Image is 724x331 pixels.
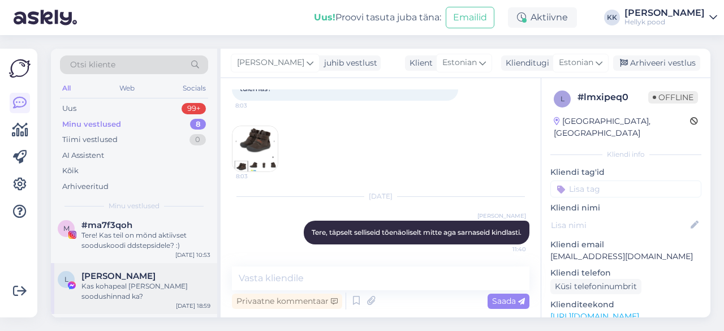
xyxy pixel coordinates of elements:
a: [URL][DOMAIN_NAME] [550,311,639,321]
span: 8:03 [235,101,278,110]
span: Minu vestlused [109,201,160,211]
p: Kliendi telefon [550,267,701,279]
div: KK [604,10,620,25]
b: Uus! [314,12,335,23]
span: 11:40 [484,245,526,253]
div: [DATE] 18:59 [176,302,210,310]
a: [PERSON_NAME]Hellyk pood [624,8,717,27]
span: Estonian [442,57,477,69]
span: 8:03 [236,172,278,180]
div: Kõik [62,165,79,177]
span: m [63,224,70,233]
p: Klienditeekond [550,299,701,311]
div: 99+ [182,103,206,114]
span: l [561,94,564,103]
span: [PERSON_NAME] [237,57,304,69]
div: Privaatne kommentaar [232,294,342,309]
p: [EMAIL_ADDRESS][DOMAIN_NAME] [550,251,701,263]
span: Tere, täpselt selliseid tõenäoliselt mitte aga sarnaseid kindlasti. [312,228,522,237]
span: Otsi kliente [70,59,115,71]
div: [DATE] [232,191,529,201]
span: L [64,275,68,283]
div: Klienditugi [501,57,549,69]
div: Kliendi info [550,149,701,160]
span: #ma7f3qoh [81,220,132,230]
div: [PERSON_NAME] [624,8,705,18]
div: Socials [180,81,208,96]
div: 8 [190,119,206,130]
div: [GEOGRAPHIC_DATA], [GEOGRAPHIC_DATA] [554,115,690,139]
div: Tiimi vestlused [62,134,118,145]
span: [PERSON_NAME] [477,212,526,220]
span: Laura Aare [81,271,156,281]
div: juhib vestlust [320,57,377,69]
div: All [60,81,73,96]
img: Askly Logo [9,58,31,79]
div: AI Assistent [62,150,104,161]
span: Offline [648,91,698,104]
div: Arhiveeritud [62,181,109,192]
div: Küsi telefoninumbrit [550,279,641,294]
div: Web [117,81,137,96]
input: Lisa tag [550,180,701,197]
p: Kliendi tag'id [550,166,701,178]
div: Tere! Kas teil on mõnd aktiivset sooduskoodi ddstepsidele? :) [81,230,210,251]
div: Hellyk pood [624,18,705,27]
div: 0 [189,134,206,145]
div: Uus [62,103,76,114]
input: Lisa nimi [551,219,688,231]
div: Arhiveeri vestlus [613,55,700,71]
p: Kliendi email [550,239,701,251]
img: Attachment [232,126,278,171]
p: Kliendi nimi [550,202,701,214]
div: Minu vestlused [62,119,121,130]
div: [DATE] 10:53 [175,251,210,259]
div: Proovi tasuta juba täna: [314,11,441,24]
div: Aktiivne [508,7,577,28]
div: Klient [405,57,433,69]
span: Saada [492,296,525,306]
button: Emailid [446,7,494,28]
div: Kas kohapeal [PERSON_NAME] soodushinnad ka? [81,281,210,302]
div: # lmxipeq0 [578,91,648,104]
span: Estonian [559,57,593,69]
